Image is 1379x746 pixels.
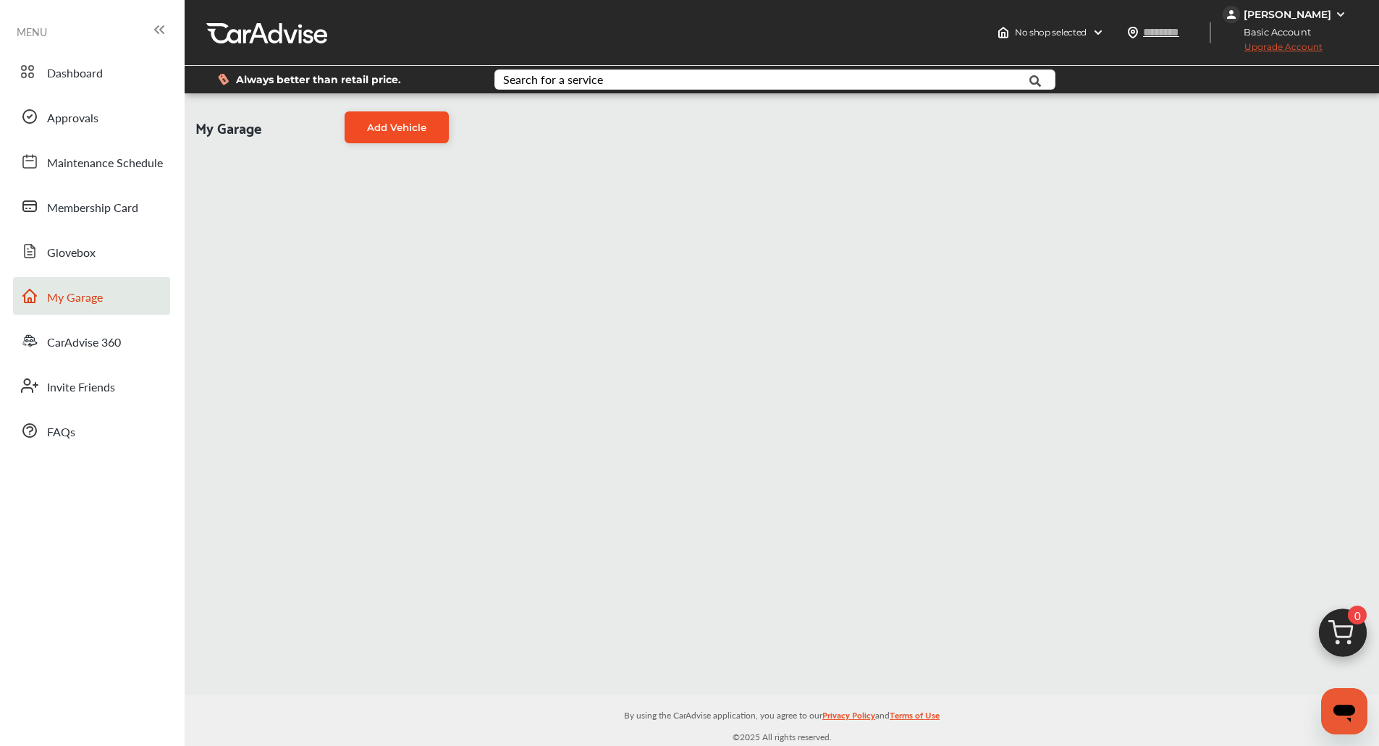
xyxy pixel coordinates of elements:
img: jVpblrzwTbfkPYzPPzSLxeg0AAAAASUVORK5CYII= [1223,6,1240,23]
span: Invite Friends [47,378,115,397]
span: FAQs [47,423,75,442]
span: Approvals [47,109,98,128]
img: cart_icon.3d0951e8.svg [1308,602,1378,671]
span: Dashboard [47,64,103,83]
span: My Garage [47,289,103,308]
img: header-home-logo.8d720a4f.svg [998,27,1009,38]
span: CarAdvise 360 [47,334,121,352]
span: Maintenance Schedule [47,154,163,173]
a: Approvals [13,98,170,135]
span: Glovebox [47,244,96,263]
span: Always better than retail price. [236,75,401,85]
img: dollor_label_vector.a70140d1.svg [218,73,229,85]
span: Upgrade Account [1223,41,1323,59]
a: Add Vehicle [345,111,449,143]
a: My Garage [13,277,170,315]
span: My Garage [195,111,261,143]
a: Glovebox [13,232,170,270]
a: Maintenance Schedule [13,143,170,180]
a: Invite Friends [13,367,170,404]
img: WGsFRI8htEPBVLJbROoPRyZpYNWhNONpIPPETTm6eUC0GeLEiAAAAAElFTkSuQmCC [1335,9,1346,20]
a: Dashboard [13,53,170,90]
div: Search for a service [503,74,603,85]
img: location_vector.a44bc228.svg [1127,27,1139,38]
span: Membership Card [47,199,138,218]
span: 0 [1348,606,1367,624]
img: header-down-arrow.9dd2ce7d.svg [1092,27,1104,38]
span: No shop selected [1015,27,1087,38]
a: CarAdvise 360 [13,322,170,360]
a: Membership Card [13,187,170,225]
p: By using the CarAdvise application, you agree to our and [185,707,1379,722]
span: Add Vehicle [367,122,426,133]
span: Basic Account [1224,25,1322,40]
img: header-divider.bc55588e.svg [1210,22,1211,43]
span: MENU [17,26,47,38]
a: Terms of Use [890,707,940,729]
div: [PERSON_NAME] [1244,8,1331,21]
a: FAQs [13,412,170,449]
a: Privacy Policy [822,707,875,729]
iframe: Button to launch messaging window [1321,688,1367,734]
